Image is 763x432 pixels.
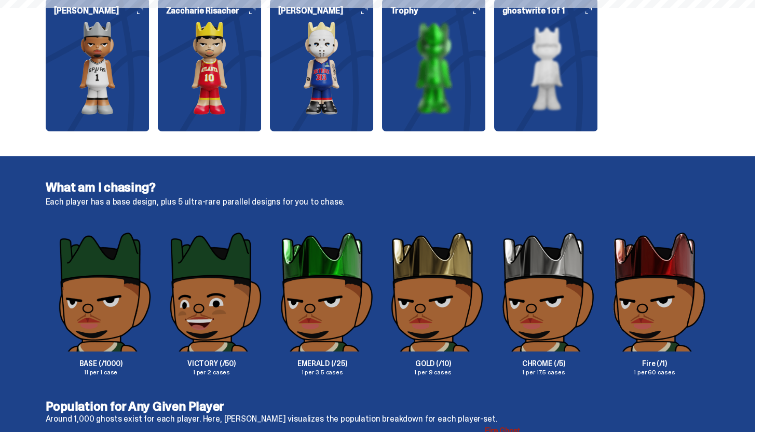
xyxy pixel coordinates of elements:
h6: ghostwrite 1 of 1 [502,7,598,15]
img: Parallel%20Images-18.png [267,231,377,352]
p: EMERALD (/25) [267,360,377,367]
img: Parallel%20Images-21.png [599,231,710,352]
p: 1 per 9 cases [377,369,488,375]
h6: [PERSON_NAME] [278,7,374,15]
p: 1 per 17.5 cases [488,369,599,375]
h4: What am I chasing? [46,181,710,194]
p: 11 per 1 case [46,369,156,375]
img: card image [494,21,598,115]
img: Parallel%20Images-16.png [46,231,156,352]
h6: Zaccharie Risacher [166,7,262,15]
p: BASE (/1000) [46,360,156,367]
img: card image [46,21,149,115]
p: 1 per 2 cases [156,369,267,375]
p: Each player has a base design, plus 5 ultra-rare parallel designs for you to chase. [46,198,710,206]
p: Population for Any Given Player [46,400,710,413]
img: Parallel%20Images-19.png [378,231,488,352]
p: 1 per 60 cases [599,369,710,375]
img: card image [270,21,374,115]
p: 1 per 3.5 cases [267,369,377,375]
p: VICTORY (/50) [156,360,267,367]
img: Parallel%20Images-17.png [157,231,267,352]
img: card image [382,21,486,115]
p: CHROME (/5) [488,360,599,367]
img: Parallel%20Images-20.png [489,231,599,352]
h6: [PERSON_NAME] [54,7,149,15]
p: GOLD (/10) [377,360,488,367]
h6: Trophy [390,7,486,15]
p: Around 1,000 ghosts exist for each player. Here, [PERSON_NAME] visualizes the population breakdow... [46,415,710,423]
img: card image [158,21,262,115]
p: Fire (/1) [599,360,710,367]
